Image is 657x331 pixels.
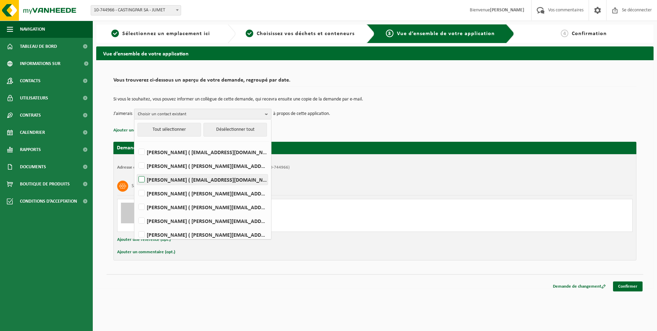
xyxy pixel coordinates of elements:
a: Confirmer [613,281,643,291]
button: Désélectionner tout [203,123,267,137]
h2: Vous trouverez ci-dessous un aperçu de votre demande, regroupé par date. [113,77,636,87]
button: Ajouter une référence (opt.) [113,126,167,135]
div: Récupérer et retourner le même contenant [148,214,402,219]
div: Quantité : 1 [148,223,402,228]
p: J’aimerais [113,109,132,119]
label: [PERSON_NAME] ( [PERSON_NAME][EMAIL_ADDRESS][DOMAIN_NAME] ) [137,188,268,199]
label: [PERSON_NAME] ( [PERSON_NAME][EMAIL_ADDRESS][DOMAIN_NAME] ) [137,229,268,240]
span: Contrats [20,107,41,124]
a: Demande de changement [548,281,611,291]
span: 2 [246,30,253,37]
span: 4 [561,30,568,37]
span: Informations sur l’entreprise [20,55,79,72]
span: Utilisateurs [20,89,48,107]
a: 1Sélectionnez un emplacement ici [100,30,222,38]
label: [PERSON_NAME] ( [PERSON_NAME][EMAIL_ADDRESS][DOMAIN_NAME] ) [137,202,268,212]
span: Choisissez vos déchets et conteneurs [257,31,355,36]
span: Conditions d’acceptation [20,193,77,210]
strong: [PERSON_NAME] [490,8,524,13]
span: Navigation [20,21,45,38]
span: Vue d’ensemble de votre application [397,31,495,36]
span: Documents [20,158,46,175]
span: Boutique de produits [20,175,70,193]
button: Ajouter une référence (opt.) [117,235,171,244]
label: [PERSON_NAME] ( [PERSON_NAME][EMAIL_ADDRESS][DOMAIN_NAME] ) [137,161,268,171]
span: Sélectionnez un emplacement ici [122,31,210,36]
span: Tableau de bord [20,38,57,55]
span: Confirmation [572,31,607,36]
span: Choisir un contact existant [138,109,262,119]
button: Tout sélectionner [137,123,201,137]
span: 1 [111,30,119,37]
span: 3 [386,30,393,37]
label: [PERSON_NAME] ( [PERSON_NAME][EMAIL_ADDRESS][DOMAIN_NAME] ) [137,216,268,226]
strong: Demande pour le [DATE] [117,145,174,151]
h2: Vue d’ensemble de votre application [96,46,654,60]
label: [PERSON_NAME] ( [EMAIL_ADDRESS][DOMAIN_NAME] ) [137,147,268,157]
h3: Sable de fonderie [132,181,165,192]
button: Ajouter un commentaire (opt.) [117,248,175,257]
a: 2Choisissez vos déchets et conteneurs [239,30,361,38]
span: Rapports [20,141,41,158]
font: Demande de changement [553,284,601,289]
p: Si vous le souhaitez, vous pouvez informer un collègue de cette demande, qui recevra ensuite une ... [113,97,636,102]
strong: Adresse du placement : [117,165,162,170]
label: [PERSON_NAME] ( [EMAIL_ADDRESS][DOMAIN_NAME] ) [137,174,268,185]
span: 10-744966 - CASTINGPAR SA - JUMET [91,6,181,15]
button: Choisir un contact existant [134,109,271,119]
span: Calendrier [20,124,45,141]
p: à propos de cette application. [273,109,330,119]
font: Bienvenue [470,8,524,13]
span: Contacts [20,72,41,89]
